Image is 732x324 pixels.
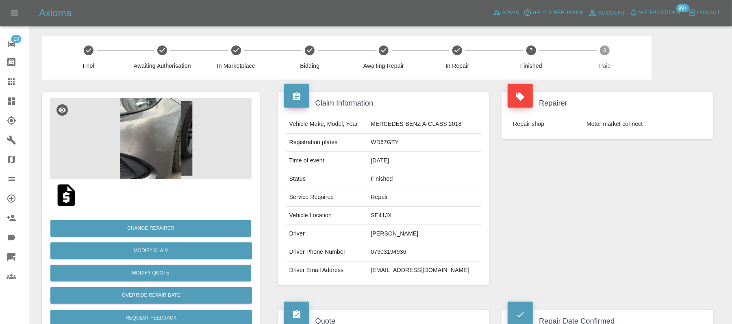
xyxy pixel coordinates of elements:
[367,261,481,279] td: [EMAIL_ADDRESS][DOMAIN_NAME]
[367,152,481,170] td: [DATE]
[367,243,481,261] td: 07903194936
[571,62,639,70] span: Paid
[286,170,368,188] td: Status
[510,115,583,133] td: Repair shop
[583,115,705,133] td: Motor market connect
[367,207,481,225] td: SE41JX
[686,6,722,19] button: Logout
[129,62,196,70] span: Awaiting Authorisation
[50,220,251,237] button: Change Repairer
[598,9,626,18] span: Account
[497,62,565,70] span: Finished
[55,62,122,70] span: Fnol
[284,98,484,109] h4: Claim Information
[286,261,368,279] td: Driver Email Address
[639,8,681,17] span: Notifications
[286,188,368,207] td: Service Required
[286,243,368,261] td: Driver Phone Number
[367,225,481,243] td: [PERSON_NAME]
[676,4,689,12] span: 99+
[530,48,533,53] text: 7
[50,287,252,304] button: Override Repair Date
[424,62,491,70] span: In Repair
[508,98,707,109] h4: Repairer
[491,6,522,19] a: Admin
[502,8,520,17] span: Admin
[697,8,720,17] span: Logout
[202,62,270,70] span: In Marketplace
[50,242,252,259] a: Modify Claim
[5,3,24,23] button: Open drawer
[50,265,251,281] button: Modify Quote
[286,207,368,225] td: Vehicle Location
[532,8,583,17] span: Help & Feedback
[286,225,368,243] td: Driver
[628,6,683,19] button: Notifications
[11,35,21,43] span: 13
[286,152,368,170] td: Time of event
[39,6,72,19] h5: Axioma
[604,48,606,53] text: 8
[286,115,368,134] td: Vehicle Make, Model, Year
[586,6,628,19] a: Account
[53,182,79,208] img: qt_1RltdKA4aDea5wMjNeXnifBP
[350,62,417,70] span: Awaiting Repair
[521,6,585,19] button: Help & Feedback
[367,115,481,134] td: MERCEDES-BENZ A-CLASS 2018
[50,98,252,179] img: ea7b7633-7c01-46d9-af92-ffc298435649
[367,170,481,188] td: Finished
[367,134,481,152] td: WD67GTY
[276,62,344,70] span: Bidding
[367,188,481,207] td: Repair
[286,134,368,152] td: Registration plates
